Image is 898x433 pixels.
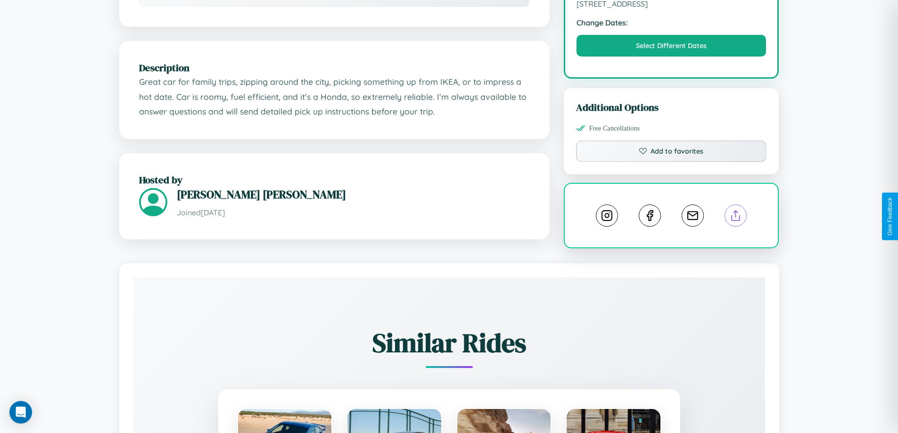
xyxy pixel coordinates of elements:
[576,140,767,162] button: Add to favorites
[177,187,530,202] h3: [PERSON_NAME] [PERSON_NAME]
[887,197,893,236] div: Give Feedback
[577,35,766,57] button: Select Different Dates
[589,124,640,132] span: Free Cancellations
[139,61,530,74] h2: Description
[166,325,732,361] h2: Similar Rides
[577,18,766,27] strong: Change Dates:
[177,206,530,220] p: Joined [DATE]
[139,74,530,119] p: Great car for family trips, zipping around the city, picking something up from IKEA, or to impres...
[139,173,530,187] h2: Hosted by
[576,100,767,114] h3: Additional Options
[9,401,32,424] div: Open Intercom Messenger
